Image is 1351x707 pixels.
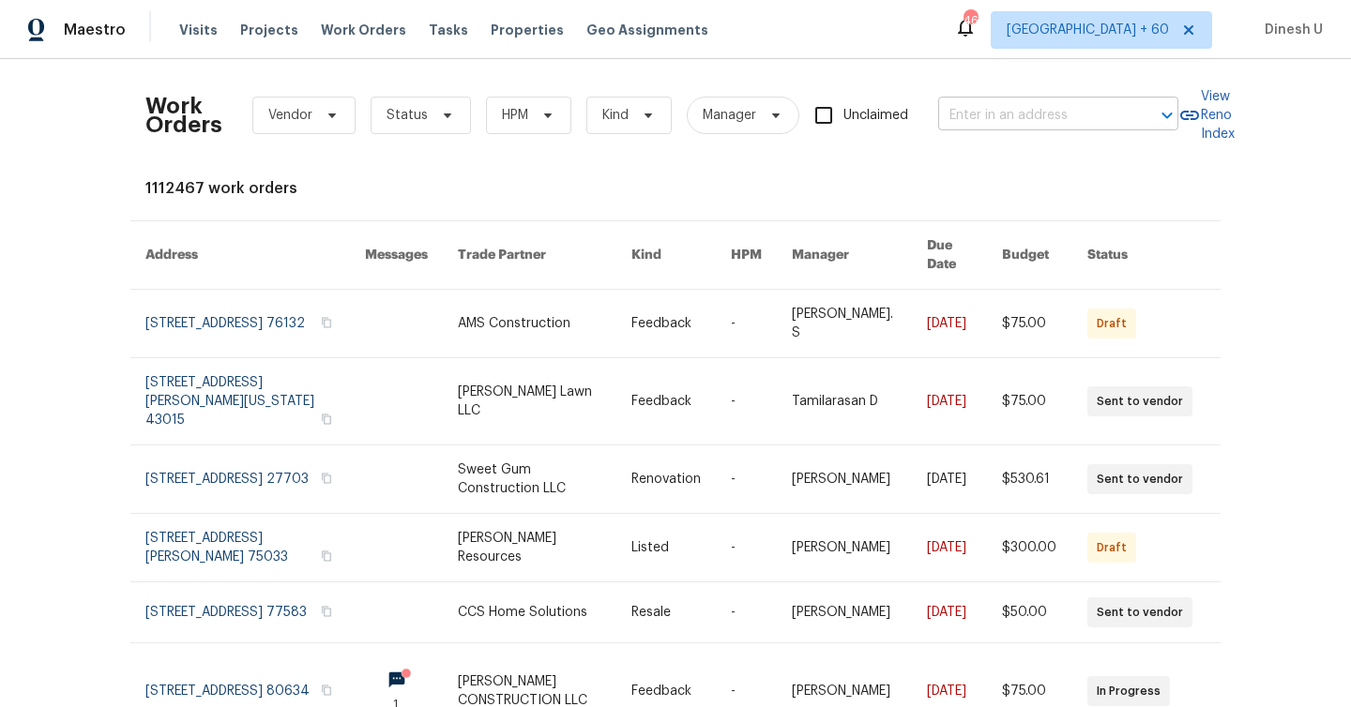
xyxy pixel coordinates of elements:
[443,514,616,582] td: [PERSON_NAME] Resources
[145,179,1206,198] div: 1112467 work orders
[777,358,912,445] td: Tamilarasan D
[145,97,222,134] h2: Work Orders
[1154,102,1180,128] button: Open
[716,445,777,514] td: -
[1178,87,1235,143] a: View Reno Index
[318,548,335,564] button: Copy Address
[777,445,912,514] td: [PERSON_NAME]
[703,106,756,125] span: Manager
[616,582,716,643] td: Resale
[716,221,777,290] th: HPM
[964,11,977,30] div: 469
[443,221,616,290] th: Trade Partner
[987,221,1072,290] th: Budget
[938,101,1126,130] input: Enter in an address
[616,358,716,445] td: Feedback
[777,514,912,582] td: [PERSON_NAME]
[443,358,616,445] td: [PERSON_NAME] Lawn LLC
[716,514,777,582] td: -
[586,21,708,39] span: Geo Assignments
[318,470,335,487] button: Copy Address
[491,21,564,39] span: Properties
[443,582,616,643] td: CCS Home Solutions
[268,106,312,125] span: Vendor
[616,221,716,290] th: Kind
[443,445,616,514] td: Sweet Gum Construction LLC
[318,411,335,428] button: Copy Address
[602,106,629,125] span: Kind
[321,21,406,39] span: Work Orders
[716,358,777,445] td: -
[843,106,908,126] span: Unclaimed
[387,106,428,125] span: Status
[777,221,912,290] th: Manager
[616,445,716,514] td: Renovation
[1007,21,1169,39] span: [GEOGRAPHIC_DATA] + 60
[777,582,912,643] td: [PERSON_NAME]
[1257,21,1323,39] span: Dinesh U
[64,21,126,39] span: Maestro
[318,682,335,699] button: Copy Address
[318,314,335,331] button: Copy Address
[179,21,218,39] span: Visits
[616,290,716,358] td: Feedback
[240,21,298,39] span: Projects
[502,106,528,125] span: HPM
[130,221,350,290] th: Address
[318,603,335,620] button: Copy Address
[1072,221,1221,290] th: Status
[616,514,716,582] td: Listed
[777,290,912,358] td: [PERSON_NAME]. S
[429,23,468,37] span: Tasks
[443,290,616,358] td: AMS Construction
[716,582,777,643] td: -
[716,290,777,358] td: -
[912,221,987,290] th: Due Date
[350,221,443,290] th: Messages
